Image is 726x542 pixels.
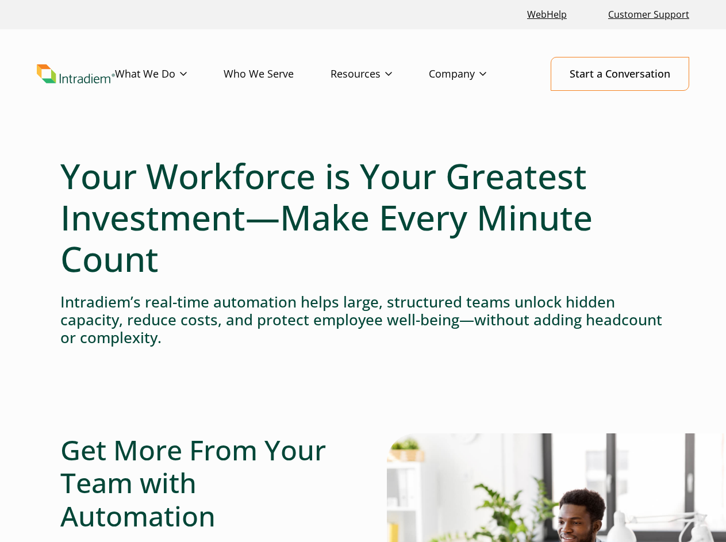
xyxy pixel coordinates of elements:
[331,57,429,91] a: Resources
[60,433,340,533] h2: Get More From Your Team with Automation
[523,2,571,27] a: Link opens in a new window
[429,57,523,91] a: Company
[224,57,331,91] a: Who We Serve
[60,155,666,279] h1: Your Workforce is Your Greatest Investment—Make Every Minute Count
[37,64,115,83] a: Link to homepage of Intradiem
[37,64,115,83] img: Intradiem
[551,57,689,91] a: Start a Conversation
[60,293,666,347] h4: Intradiem’s real-time automation helps large, structured teams unlock hidden capacity, reduce cos...
[604,2,694,27] a: Customer Support
[115,57,224,91] a: What We Do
